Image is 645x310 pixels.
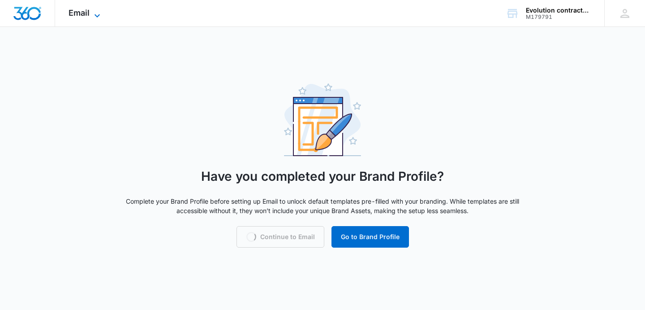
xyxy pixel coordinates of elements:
[121,196,524,215] p: Complete your Brand Profile before setting up Email to unlock default templates pre-filled with y...
[526,14,591,20] div: account id
[331,226,409,248] button: Go to Brand Profile
[526,7,591,14] div: account name
[69,8,90,17] span: Email
[284,83,361,156] img: Setup
[201,167,444,186] h3: Have you completed your Brand Profile?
